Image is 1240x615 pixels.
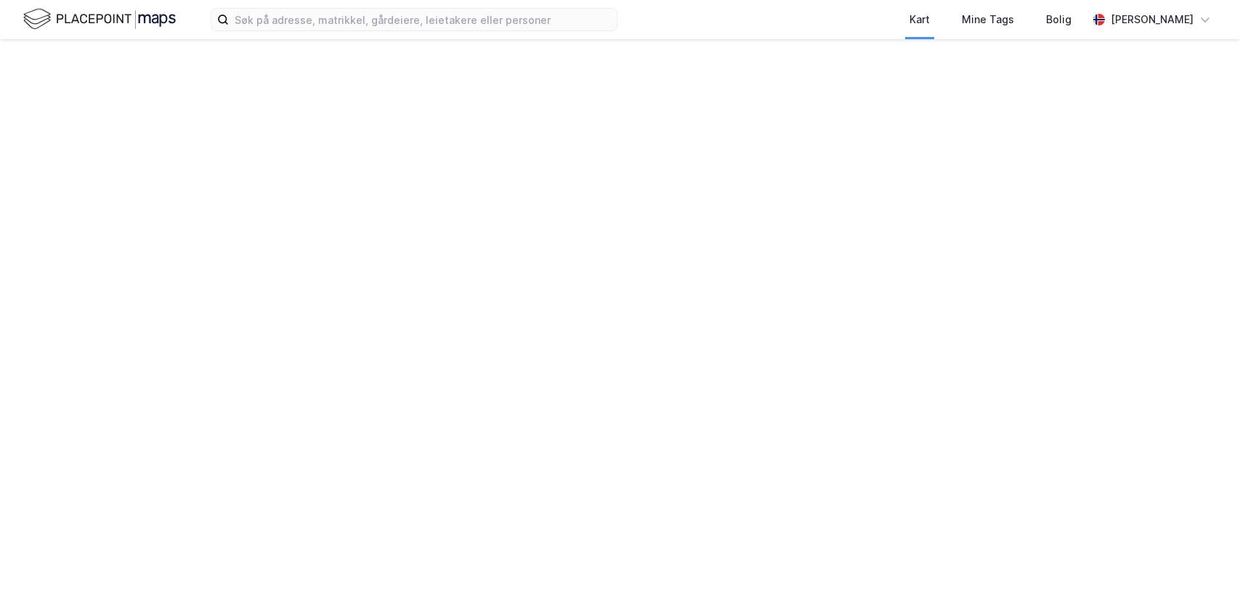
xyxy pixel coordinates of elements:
div: Mine Tags [962,11,1014,28]
div: Bolig [1046,11,1071,28]
img: logo.f888ab2527a4732fd821a326f86c7f29.svg [23,7,176,32]
div: [PERSON_NAME] [1111,11,1194,28]
div: Kart [909,11,930,28]
input: Søk på adresse, matrikkel, gårdeiere, leietakere eller personer [229,9,617,30]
